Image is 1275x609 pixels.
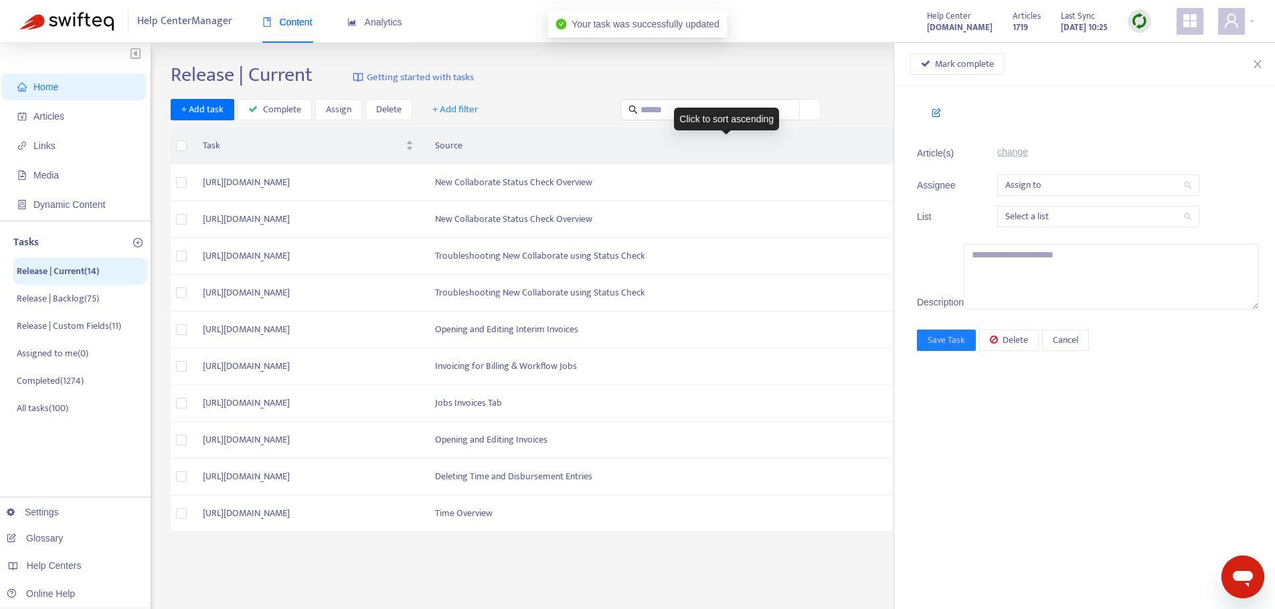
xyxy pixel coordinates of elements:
a: Getting started with tasks [353,63,474,92]
span: Analytics [347,17,402,27]
h2: Release | Current [171,63,313,87]
img: image-link [353,72,363,83]
td: Opening and Editing Invoices [424,422,920,459]
p: Release | Current ( 14 ) [17,264,99,278]
td: [URL][DOMAIN_NAME] [192,459,424,495]
td: [URL][DOMAIN_NAME] [192,238,424,275]
button: Delete [365,99,412,120]
button: + Add task [171,99,234,120]
span: Cancel [1053,333,1078,348]
span: Getting started with tasks [367,70,474,86]
a: Glossary [7,533,63,543]
td: Troubleshooting New Collaborate using Status Check [424,238,920,275]
span: Help Centers [27,560,82,571]
span: Task [203,138,403,153]
span: Articles [1013,9,1041,23]
span: Home [33,82,58,92]
p: Release | Backlog ( 75 ) [17,291,99,306]
span: search [1184,213,1192,221]
strong: [DATE] 10:25 [1061,20,1108,35]
td: [URL][DOMAIN_NAME] [192,385,424,422]
td: [URL][DOMAIN_NAME] [192,422,424,459]
th: Source [424,128,920,164]
strong: 1719 [1013,20,1028,35]
a: [DOMAIN_NAME] [927,19,993,35]
span: Your task was successfully updated [572,19,719,29]
span: Media [33,170,59,180]
span: Content [262,17,313,27]
span: book [262,17,272,27]
span: account-book [17,112,27,121]
span: file-image [17,170,27,180]
td: New Collaborate Status Check Overview [424,201,920,238]
span: home [17,82,27,92]
strong: [DOMAIN_NAME] [927,20,993,35]
span: Complete [263,102,301,117]
span: + Add task [181,102,224,117]
button: Cancel [1042,330,1089,351]
p: Completed ( 1274 ) [17,374,84,388]
span: + Add filter [432,102,479,118]
div: Click to sort ascending [674,108,779,130]
span: area-chart [347,17,357,27]
span: Article(s) [917,146,964,160]
button: Assign [315,99,362,120]
p: Assigned to me ( 0 ) [17,346,88,360]
td: [URL][DOMAIN_NAME] [192,312,424,348]
span: Delete [1003,333,1028,348]
span: Last Sync [1061,9,1095,23]
span: Dynamic Content [33,199,105,210]
p: Release | Custom Fields ( 11 ) [17,319,121,333]
a: Online Help [7,588,75,599]
td: Deleting Time and Disbursement Entries [424,459,920,495]
button: Close [1248,58,1267,71]
span: appstore [1182,13,1198,29]
p: Tasks [13,235,39,251]
td: New Collaborate Status Check Overview [424,164,920,201]
td: [URL][DOMAIN_NAME] [192,275,424,312]
td: Invoicing for Billing & Workflow Jobs [424,348,920,385]
span: Assign [326,102,351,117]
button: Save Task [917,330,976,351]
span: close [1252,59,1263,70]
button: Delete [979,330,1039,351]
button: + Add filter [422,99,489,120]
p: All tasks ( 100 ) [17,401,68,415]
span: user [1223,13,1240,29]
span: Help Center Manager [137,9,232,34]
span: Assignee [917,178,964,193]
button: Complete [238,99,312,120]
td: [URL][DOMAIN_NAME] [192,495,424,532]
img: sync.dc5367851b00ba804db3.png [1131,13,1148,29]
span: link [17,141,27,150]
span: search [1184,181,1192,189]
span: plus-circle [133,238,143,247]
th: Task [192,128,424,164]
span: Description [917,297,964,308]
span: Help Center [927,9,971,23]
td: Opening and Editing Interim Invoices [424,312,920,348]
td: Jobs Invoices Tab [424,385,920,422]
td: [URL][DOMAIN_NAME] [192,201,424,238]
span: List [917,209,964,224]
a: change [997,146,1028,157]
td: Time Overview [424,495,920,532]
span: container [17,200,27,209]
td: Troubleshooting New Collaborate using Status Check [424,275,920,312]
span: Source [435,138,899,153]
span: Articles [33,111,64,122]
span: search [628,105,638,114]
td: [URL][DOMAIN_NAME] [192,164,424,201]
a: Settings [7,507,59,517]
span: Mark complete [935,57,994,72]
span: Links [33,140,56,151]
img: Swifteq [20,12,114,31]
button: Mark complete [910,53,1005,75]
td: [URL][DOMAIN_NAME] [192,348,424,385]
iframe: Button to launch messaging window [1221,556,1264,598]
span: check-circle [556,19,566,29]
span: Delete [376,102,402,117]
